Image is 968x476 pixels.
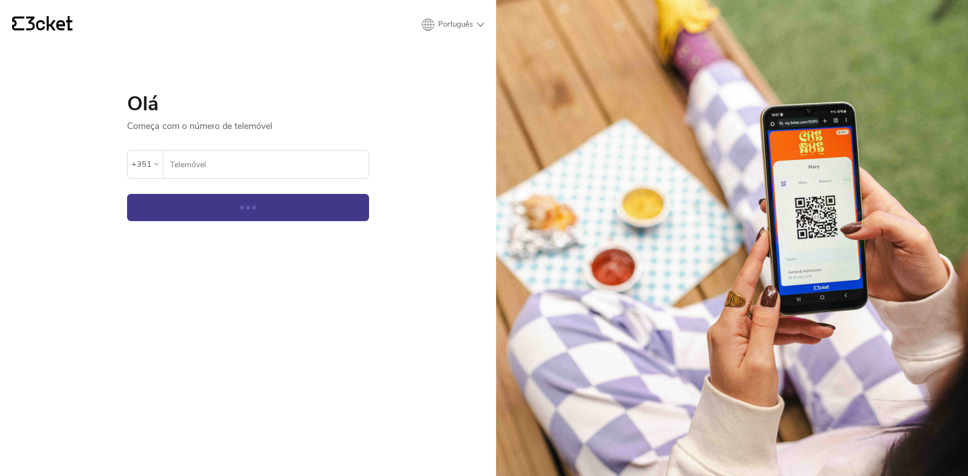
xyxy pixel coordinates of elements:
g: {' '} [12,17,24,31]
p: Começa com o número de telemóvel [127,114,369,132]
button: Continuar [127,194,369,221]
label: Telemóvel [163,151,369,179]
a: {' '} [12,16,73,33]
h1: Olá [127,94,369,114]
input: Telemóvel [169,151,369,178]
div: +351 [132,157,152,172]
